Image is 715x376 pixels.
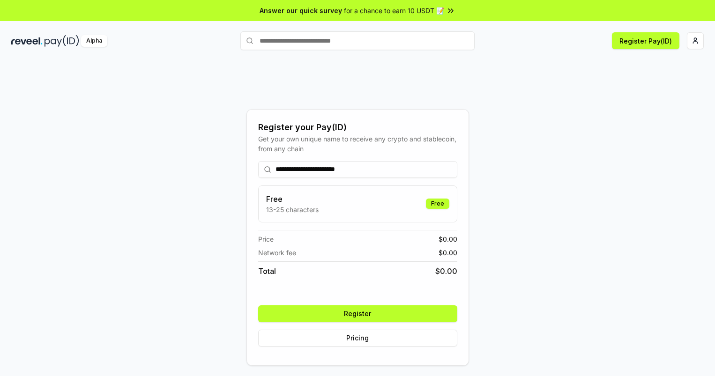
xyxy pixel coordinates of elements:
[81,35,107,47] div: Alpha
[344,6,444,15] span: for a chance to earn 10 USDT 📝
[11,35,43,47] img: reveel_dark
[439,234,457,244] span: $ 0.00
[45,35,79,47] img: pay_id
[439,248,457,258] span: $ 0.00
[258,248,296,258] span: Network fee
[258,330,457,347] button: Pricing
[260,6,342,15] span: Answer our quick survey
[266,205,319,214] p: 13-25 characters
[266,193,319,205] h3: Free
[258,234,274,244] span: Price
[258,265,276,277] span: Total
[258,305,457,322] button: Register
[258,121,457,134] div: Register your Pay(ID)
[435,265,457,277] span: $ 0.00
[612,32,679,49] button: Register Pay(ID)
[258,134,457,154] div: Get your own unique name to receive any crypto and stablecoin, from any chain
[426,199,449,209] div: Free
